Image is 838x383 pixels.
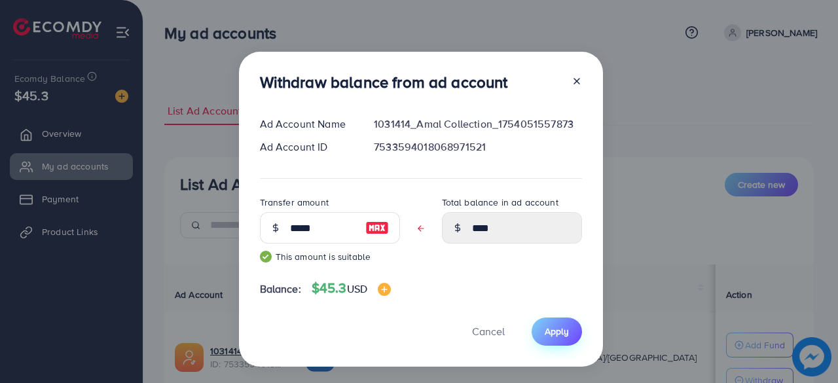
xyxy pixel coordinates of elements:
[545,325,569,338] span: Apply
[347,282,367,296] span: USD
[260,251,272,263] img: guide
[260,73,508,92] h3: Withdraw balance from ad account
[363,117,592,132] div: 1031414_Amal Collection_1754051557873
[456,318,521,346] button: Cancel
[442,196,558,209] label: Total balance in ad account
[260,282,301,297] span: Balance:
[378,283,391,296] img: image
[249,117,364,132] div: Ad Account Name
[365,220,389,236] img: image
[363,139,592,155] div: 7533594018068971521
[260,196,329,209] label: Transfer amount
[260,250,400,263] small: This amount is suitable
[249,139,364,155] div: Ad Account ID
[532,318,582,346] button: Apply
[312,280,391,297] h4: $45.3
[472,324,505,338] span: Cancel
